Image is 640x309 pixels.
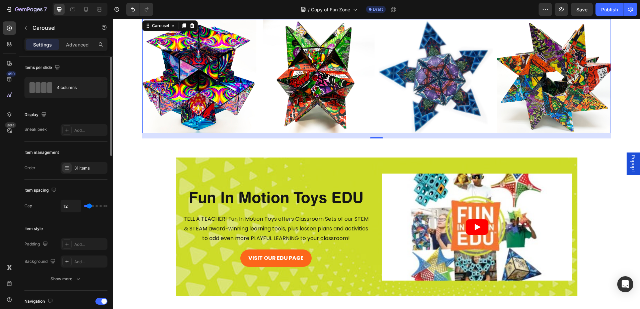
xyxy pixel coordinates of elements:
div: Beta [5,122,16,128]
span: Popup 1 [517,136,524,154]
div: Display [24,110,48,119]
div: Item style [24,226,43,232]
button: 7 [3,3,50,16]
div: Item spacing [24,186,58,195]
div: Order [24,165,35,171]
img: gempages_490488081443456147-861eec23-bf46-4721-b248-d0dcd1102e07.jpg [384,0,498,114]
input: Auto [61,200,81,212]
div: 31 items [74,165,106,171]
div: Carousel [38,4,58,10]
div: Item management [24,149,59,156]
button: Play [353,200,376,216]
div: Undo/Redo [126,3,153,16]
div: 4 columns [57,80,98,95]
div: Items per slide [24,63,61,72]
span: Save [576,7,587,12]
div: Sneak peek [24,126,47,132]
button: Show more [24,273,107,285]
div: Publish [601,6,618,13]
span: / [308,6,310,13]
p: TELL A TEACHER! Fun In Motion Toys offers Classroom Sets of our STEM & STEAM award-winning learni... [69,196,258,224]
p: Settings [33,41,52,48]
h2: Fun In Motion Toys EDU [68,168,258,190]
span: Copy of Fun Zone [311,6,350,13]
div: Gap [24,203,32,209]
p: Advanced [66,41,89,48]
div: Add... [74,241,106,247]
button: <p>VISIT OUR EDU PAGE</p> [128,231,199,248]
img: gempages_490488081443456147-a64de856-abf7-4f67-90f5-a5da3bfd4fb6.jpg [148,0,262,114]
div: Padding [24,240,49,249]
div: Background [24,257,57,266]
span: Draft [373,6,383,12]
p: VISIT OUR EDU PAGE [136,235,191,244]
div: Add... [74,127,106,133]
div: Open Intercom Messenger [617,276,633,292]
p: 7 [44,5,47,13]
img: gempages_490488081443456147-df5141b3-555b-44ab-ad1c-46b8fb2cfd04.jpg [266,0,380,114]
iframe: Design area [113,19,640,309]
div: Navigation [24,297,54,306]
img: gempages_490488081443456147-3fb29353-d15e-415e-b93c-200b08d99d53.jpg [29,0,144,114]
p: Carousel [32,24,89,32]
div: 450 [6,71,16,77]
div: Add... [74,259,106,265]
div: Background Image [63,139,465,278]
div: Show more [51,276,82,282]
button: Publish [595,3,624,16]
button: Save [571,3,593,16]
